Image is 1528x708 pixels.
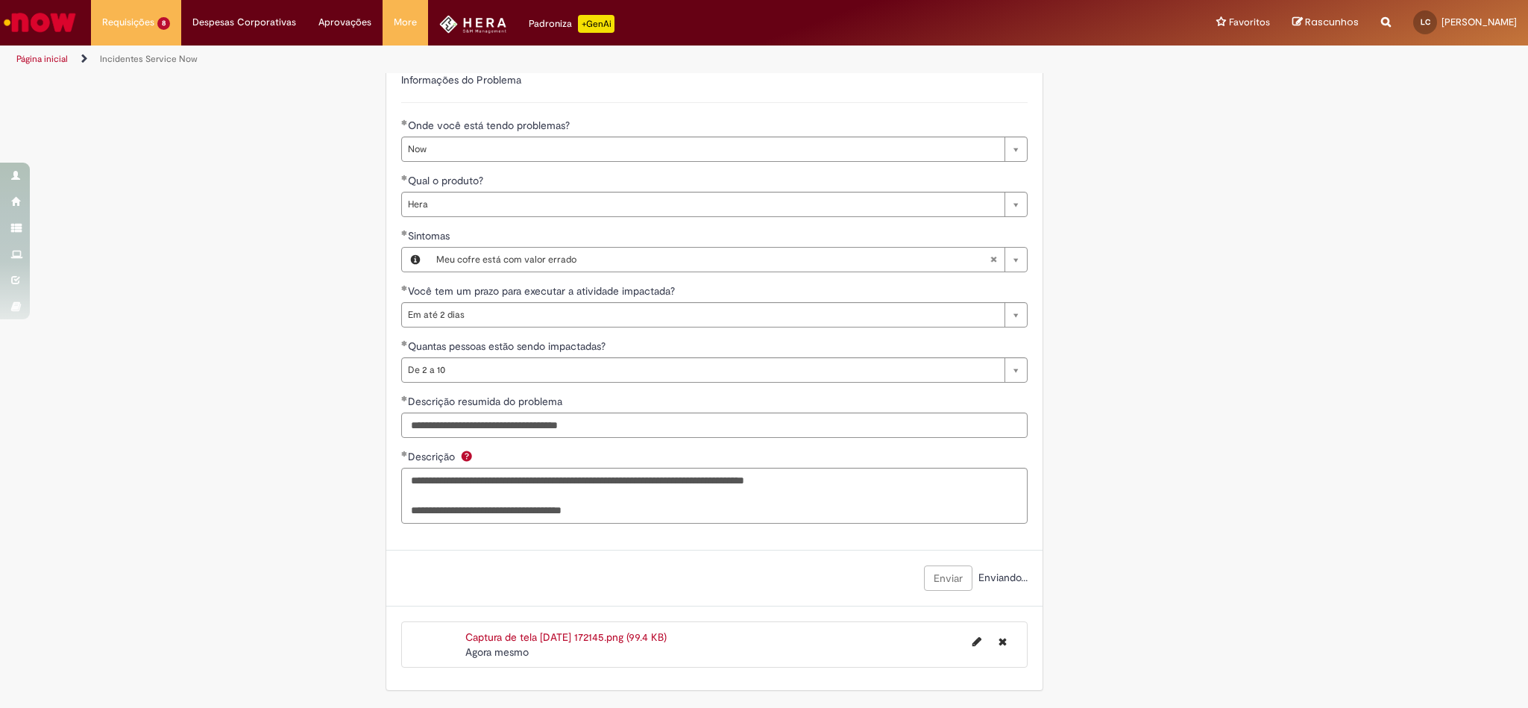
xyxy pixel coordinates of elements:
[401,413,1028,438] input: Descrição resumida do problema
[439,15,507,34] img: HeraLogo.png
[408,358,997,382] span: De 2 a 10
[963,630,990,654] button: Editar nome de arquivo Captura de tela 2025-08-27 172145.png
[401,340,408,346] span: Obrigatório Preenchido
[11,46,1007,73] ul: Trilhas de página
[402,248,429,272] button: Sintomas, Visualizar este registro Meu cofre está com valor errado
[975,571,1028,584] span: Enviando...
[401,285,408,291] span: Obrigatório Preenchido
[458,450,476,462] span: Ajuda para Descrição
[578,15,614,33] p: +GenAi
[16,53,68,65] a: Página inicial
[401,73,521,87] label: Informações do Problema
[465,645,529,659] time: 27/08/2025 17:22:07
[408,395,565,408] span: Descrição resumida do problema
[408,192,997,216] span: Hera
[100,53,198,65] a: Incidentes Service Now
[436,248,990,272] span: Meu cofre está com valor errado
[408,119,573,132] span: Onde você está tendo problemas?
[408,229,453,242] span: Sintomas
[1441,16,1517,28] span: [PERSON_NAME]
[318,15,371,30] span: Aprovações
[401,230,408,236] span: Obrigatório Preenchido
[401,175,408,181] span: Obrigatório Preenchido
[982,248,1004,272] abbr: Limpar campo Sintomas
[990,630,1016,654] button: Excluir Captura de tela 2025-08-27 172145.png
[465,645,529,659] span: Agora mesmo
[401,395,408,401] span: Obrigatório Preenchido
[465,630,667,644] a: Captura de tela [DATE] 172145.png (99.4 KB)
[401,119,408,125] span: Obrigatório Preenchido
[401,451,408,457] span: Obrigatório Preenchido
[429,248,1027,272] a: Meu cofre está com valor erradoLimpar campo Sintomas
[1292,16,1359,30] a: Rascunhos
[1421,17,1430,27] span: LC
[408,174,486,187] span: Qual o produto?
[408,450,458,463] span: Descrição
[408,303,997,327] span: Em até 2 dias
[1,7,78,37] img: ServiceNow
[529,15,614,33] div: Padroniza
[192,15,296,30] span: Despesas Corporativas
[394,15,417,30] span: More
[157,17,170,30] span: 8
[401,468,1028,524] textarea: Descrição
[1305,15,1359,29] span: Rascunhos
[408,339,609,353] span: Quantas pessoas estão sendo impactadas?
[408,284,678,298] span: Você tem um prazo para executar a atividade impactada?
[102,15,154,30] span: Requisições
[408,137,997,161] span: Now
[1229,15,1270,30] span: Favoritos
